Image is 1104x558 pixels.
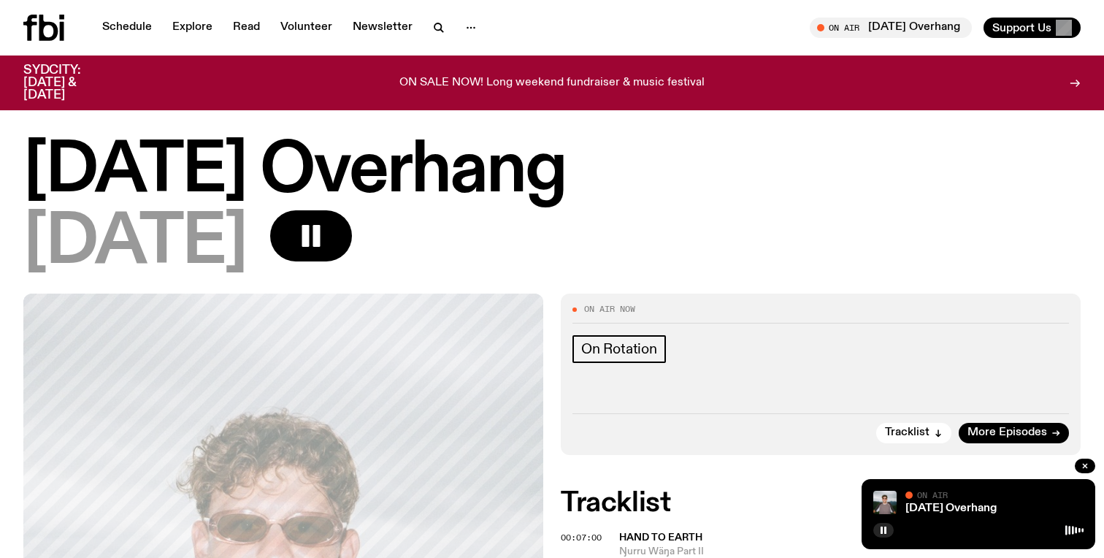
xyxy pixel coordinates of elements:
span: On Rotation [581,341,657,357]
button: Tracklist [876,423,951,443]
span: Tracklist [885,427,929,438]
button: Support Us [984,18,1081,38]
a: [DATE] Overhang [905,502,997,514]
a: Explore [164,18,221,38]
a: More Episodes [959,423,1069,443]
span: On Air [917,490,948,500]
span: [DATE] [23,210,247,276]
h2: Tracklist [561,490,1081,516]
span: On Air Now [584,305,635,313]
a: Read [224,18,269,38]
a: Schedule [93,18,161,38]
span: 00:07:00 [561,532,602,543]
span: More Episodes [967,427,1047,438]
a: Volunteer [272,18,341,38]
img: Harrie Hastings stands in front of cloud-covered sky and rolling hills. He's wearing sunglasses a... [873,491,897,514]
a: On Rotation [572,335,666,363]
h1: [DATE] Overhang [23,139,1081,205]
span: Hand to Earth [619,532,702,543]
button: On Air[DATE] Overhang [810,18,972,38]
p: ON SALE NOW! Long weekend fundraiser & music festival [399,77,705,90]
span: Support Us [992,21,1051,34]
a: Newsletter [344,18,421,38]
h3: SYDCITY: [DATE] & [DATE] [23,64,117,102]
